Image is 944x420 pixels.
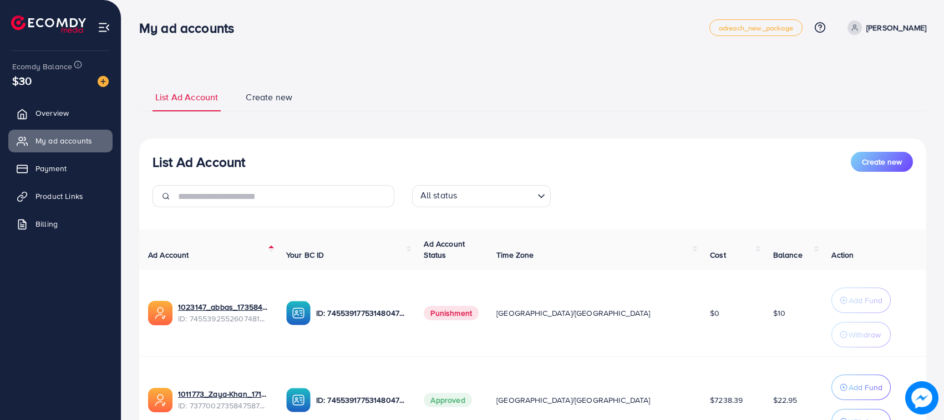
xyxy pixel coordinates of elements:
button: Create new [851,152,913,172]
span: $7238.39 [710,395,743,406]
img: menu [98,21,110,34]
span: Cost [710,249,726,260]
span: Payment [35,163,67,174]
p: ID: 7455391775314804752 [316,393,407,407]
span: Balance [773,249,803,260]
span: Create new [246,91,292,104]
span: List Ad Account [155,91,218,104]
span: Your BC ID [286,249,324,260]
span: My ad accounts [35,135,92,146]
img: ic-ads-acc.e4c84228.svg [148,388,172,412]
h3: List Ad Account [153,154,245,170]
img: ic-ba-acc.ded83a64.svg [286,388,311,412]
span: $0 [710,308,719,319]
span: Time Zone [496,249,534,260]
img: ic-ba-acc.ded83a64.svg [286,301,311,325]
span: ID: 7455392552607481857 [178,313,268,324]
p: [PERSON_NAME] [866,21,926,34]
p: Withdraw [849,328,881,341]
span: $10 [773,308,785,319]
span: Ad Account [148,249,189,260]
input: Search for option [460,187,532,204]
span: $22.95 [773,395,798,406]
button: Add Fund [831,288,891,313]
span: ID: 7377002735847587841 [178,400,268,411]
p: ID: 7455391775314804752 [316,306,407,320]
img: ic-ads-acc.e4c84228.svg [148,301,172,325]
span: Approved [424,393,471,407]
img: image [905,381,938,414]
span: [GEOGRAPHIC_DATA]/[GEOGRAPHIC_DATA] [496,395,651,406]
div: <span class='underline'>1011773_Zaya-Khan_1717592302951</span></br>7377002735847587841 [178,388,268,411]
a: adreach_new_package [709,19,803,36]
a: My ad accounts [8,130,113,152]
div: Search for option [412,185,551,207]
span: [GEOGRAPHIC_DATA]/[GEOGRAPHIC_DATA] [496,308,651,319]
span: Overview [35,107,69,119]
span: All status [418,187,460,204]
span: Punishment [424,306,479,320]
a: Product Links [8,185,113,207]
a: 1023147_abbas_1735843853887 [178,301,268,313]
span: $30 [12,73,32,89]
span: Action [831,249,854,260]
span: adreach_new_package [719,24,793,32]
p: Add Fund [849,294,882,307]
a: Payment [8,157,113,180]
div: <span class='underline'>1023147_abbas_1735843853887</span></br>7455392552607481857 [178,301,268,324]
img: image [98,76,109,87]
a: Overview [8,102,113,124]
button: Withdraw [831,322,891,347]
img: logo [11,16,86,33]
span: Product Links [35,191,83,202]
span: Billing [35,218,58,229]
a: Billing [8,213,113,235]
span: Ecomdy Balance [12,61,72,72]
span: Create new [862,156,902,167]
p: Add Fund [849,381,882,394]
a: [PERSON_NAME] [843,21,926,35]
h3: My ad accounts [139,20,243,36]
a: 1011773_Zaya-Khan_1717592302951 [178,388,268,399]
span: Ad Account Status [424,238,465,260]
button: Add Fund [831,375,891,400]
